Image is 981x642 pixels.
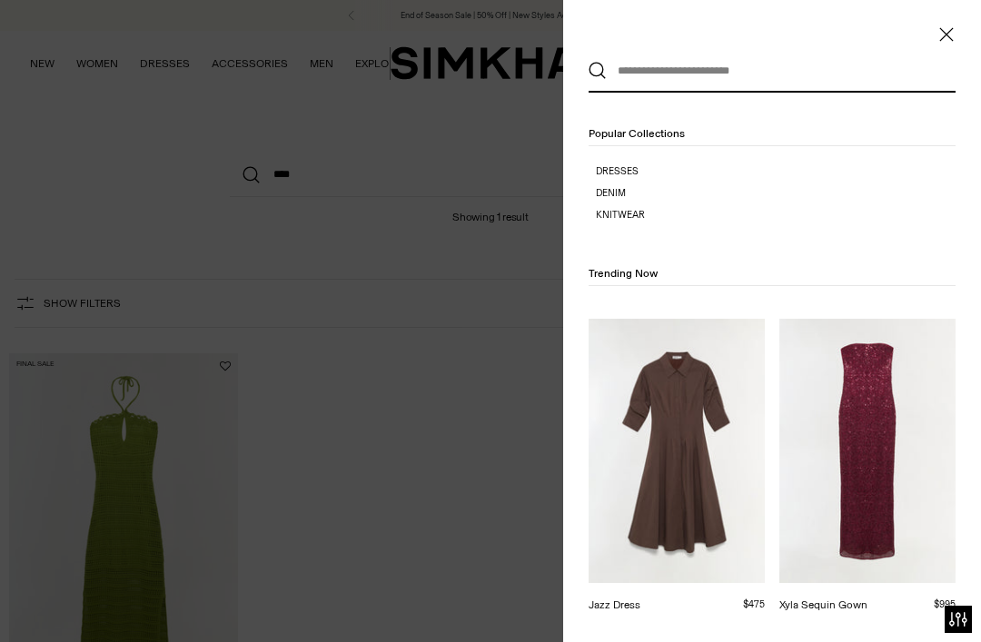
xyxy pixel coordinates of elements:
a: Knitwear [596,208,956,222]
a: Xyla Sequin Gown [779,598,867,611]
a: Denim [596,186,956,201]
button: Close [937,25,956,44]
span: Trending Now [589,267,658,280]
button: Search [589,62,607,80]
input: What are you looking for? [607,51,929,91]
a: Dresses [596,164,956,179]
span: Popular Collections [589,127,685,140]
iframe: Gorgias live chat messenger [890,557,963,624]
a: Jazz Dress [589,598,640,611]
iframe: Sign Up via Text for Offers [15,573,183,627]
